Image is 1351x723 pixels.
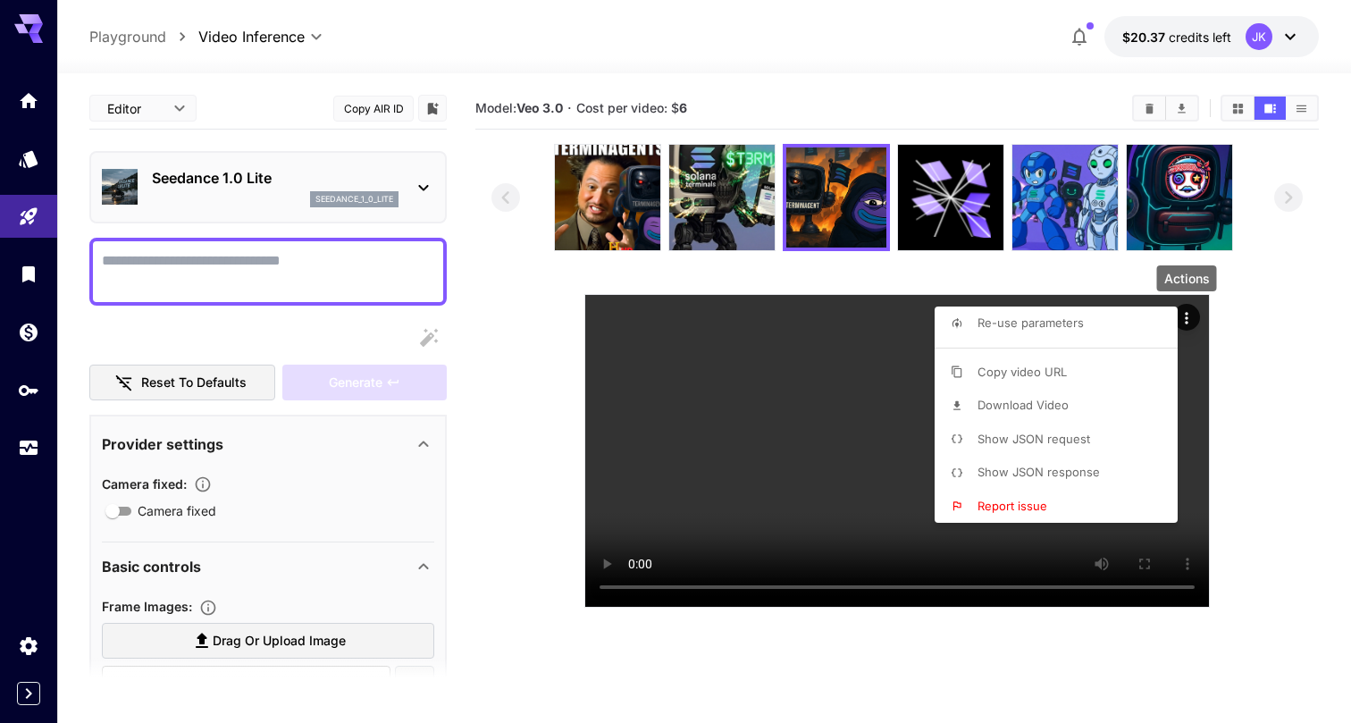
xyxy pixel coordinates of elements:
[1157,265,1217,291] div: Actions
[978,499,1047,513] span: Report issue
[978,315,1084,330] span: Re-use parameters
[978,465,1100,479] span: Show JSON response
[978,398,1069,412] span: Download Video
[978,365,1067,379] span: Copy video URL
[978,432,1090,446] span: Show JSON request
